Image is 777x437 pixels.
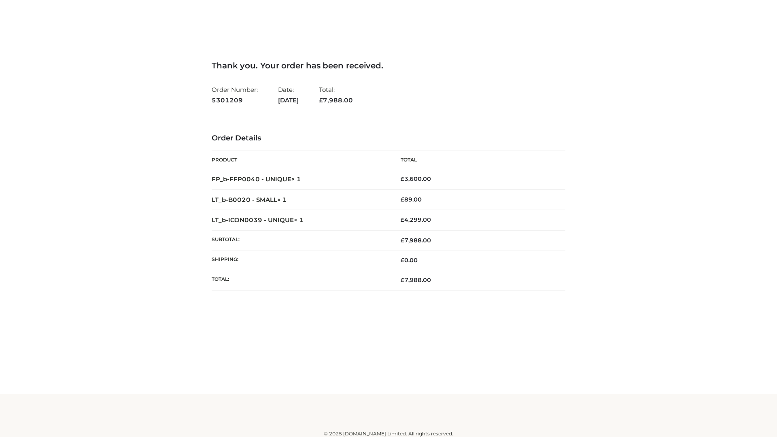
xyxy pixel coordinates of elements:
[212,151,388,169] th: Product
[401,237,431,244] span: 7,988.00
[212,175,301,183] strong: FP_b-FFP0040 - UNIQUE
[277,196,287,204] strong: × 1
[212,83,258,107] li: Order Number:
[401,257,418,264] bdi: 0.00
[401,237,404,244] span: £
[212,250,388,270] th: Shipping:
[319,96,323,104] span: £
[401,276,431,284] span: 7,988.00
[212,230,388,250] th: Subtotal:
[388,151,565,169] th: Total
[278,95,299,106] strong: [DATE]
[212,95,258,106] strong: 5301209
[401,196,404,203] span: £
[212,134,565,143] h3: Order Details
[401,257,404,264] span: £
[401,175,404,182] span: £
[319,83,353,107] li: Total:
[291,175,301,183] strong: × 1
[401,216,431,223] bdi: 4,299.00
[294,216,304,224] strong: × 1
[319,96,353,104] span: 7,988.00
[212,61,565,70] h3: Thank you. Your order has been received.
[212,270,388,290] th: Total:
[401,175,431,182] bdi: 3,600.00
[401,196,422,203] bdi: 89.00
[212,216,304,224] strong: LT_b-ICON0039 - UNIQUE
[212,196,287,204] strong: LT_b-B0020 - SMALL
[401,276,404,284] span: £
[401,216,404,223] span: £
[278,83,299,107] li: Date:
